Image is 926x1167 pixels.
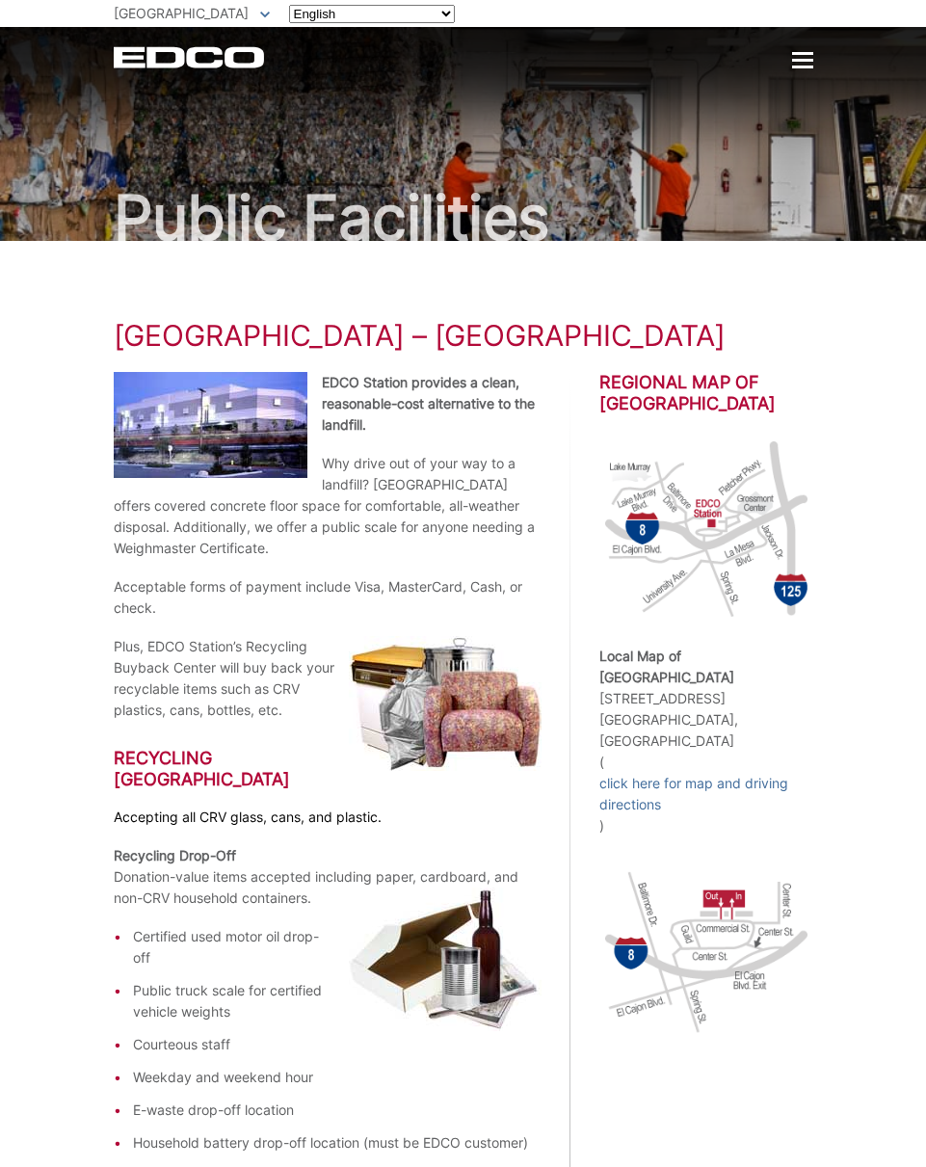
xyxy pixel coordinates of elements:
p: Donation-value items accepted including paper, cardboard, and non-CRV household containers. [114,845,542,909]
p: [STREET_ADDRESS] [GEOGRAPHIC_DATA], [GEOGRAPHIC_DATA] ( ) [599,646,813,836]
img: Bulky Trash [349,636,542,771]
p: Why drive out of your way to a landfill? [GEOGRAPHIC_DATA] offers covered concrete floor space fo... [114,453,542,559]
select: Select a language [289,5,455,23]
li: Courteous staff [133,1034,542,1055]
li: Household battery drop-off location (must be EDCO customer) [133,1132,542,1154]
span: Accepting all CRV glass, cans, and plastic. [114,809,382,825]
p: Plus, EDCO Station’s Recycling Buyback Center will buy back your recyclable items such as CRV pla... [114,636,542,721]
img: map [599,854,813,1051]
strong: Recycling Drop-Off [114,847,236,863]
img: map [599,431,813,628]
p: Acceptable forms of payment include Visa, MasterCard, Cash, or check. [114,576,542,619]
li: Certified used motor oil drop-off [133,926,542,968]
img: Recycling [349,888,542,1031]
img: EDCO Station La Mesa [114,372,307,478]
h1: [GEOGRAPHIC_DATA] – [GEOGRAPHIC_DATA] [114,318,813,353]
a: click here for map and driving directions [599,773,813,815]
strong: Local Map of [GEOGRAPHIC_DATA] [599,648,734,685]
h2: Regional Map of [GEOGRAPHIC_DATA] [599,372,813,414]
li: Weekday and weekend hour [133,1067,542,1088]
li: E-waste drop-off location [133,1100,542,1121]
strong: EDCO Station provides a clean, reasonable-cost alternative to the landfill. [322,374,535,433]
span: [GEOGRAPHIC_DATA] [114,5,249,21]
h2: Public Facilities [114,187,813,249]
h2: Recycling [GEOGRAPHIC_DATA] [114,748,542,790]
li: Public truck scale for certified vehicle weights [133,980,542,1022]
a: EDCD logo. Return to the homepage. [114,46,267,68]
